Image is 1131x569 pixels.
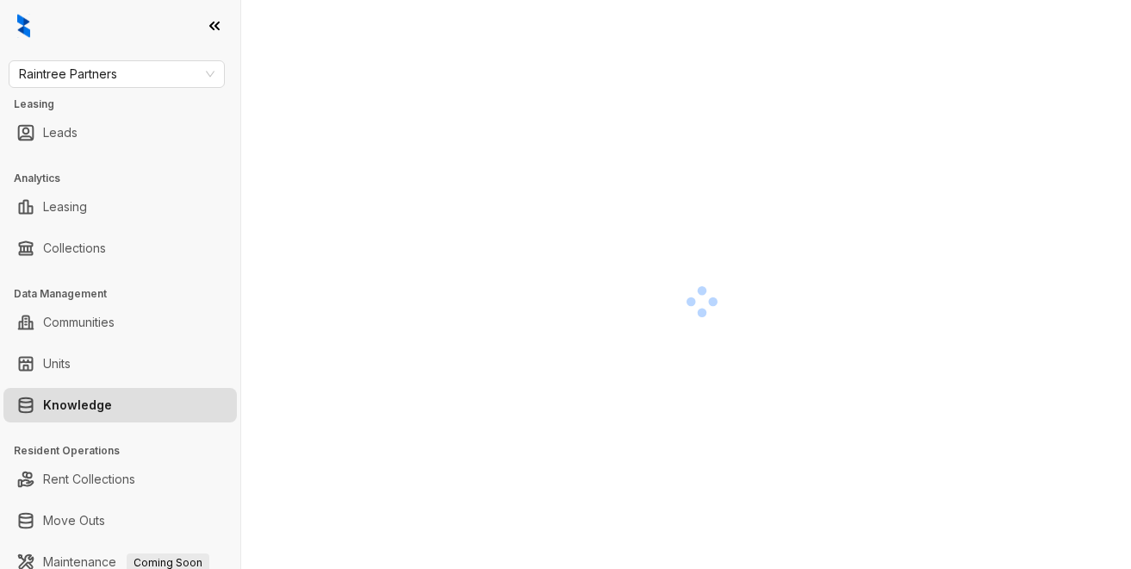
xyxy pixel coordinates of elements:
h3: Resident Operations [14,443,240,459]
h3: Leasing [14,97,240,112]
a: Communities [43,305,115,340]
li: Leasing [3,190,237,224]
li: Leads [3,116,237,150]
a: Leads [43,116,78,150]
li: Move Outs [3,503,237,538]
li: Collections [3,231,237,266]
a: Move Outs [43,503,105,538]
a: Units [43,347,71,381]
li: Communities [3,305,237,340]
a: Leasing [43,190,87,224]
h3: Analytics [14,171,240,186]
li: Units [3,347,237,381]
img: logo [17,14,30,38]
h3: Data Management [14,286,240,302]
li: Knowledge [3,388,237,422]
a: Rent Collections [43,462,135,497]
a: Collections [43,231,106,266]
span: Raintree Partners [19,61,214,87]
a: Knowledge [43,388,112,422]
li: Rent Collections [3,462,237,497]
